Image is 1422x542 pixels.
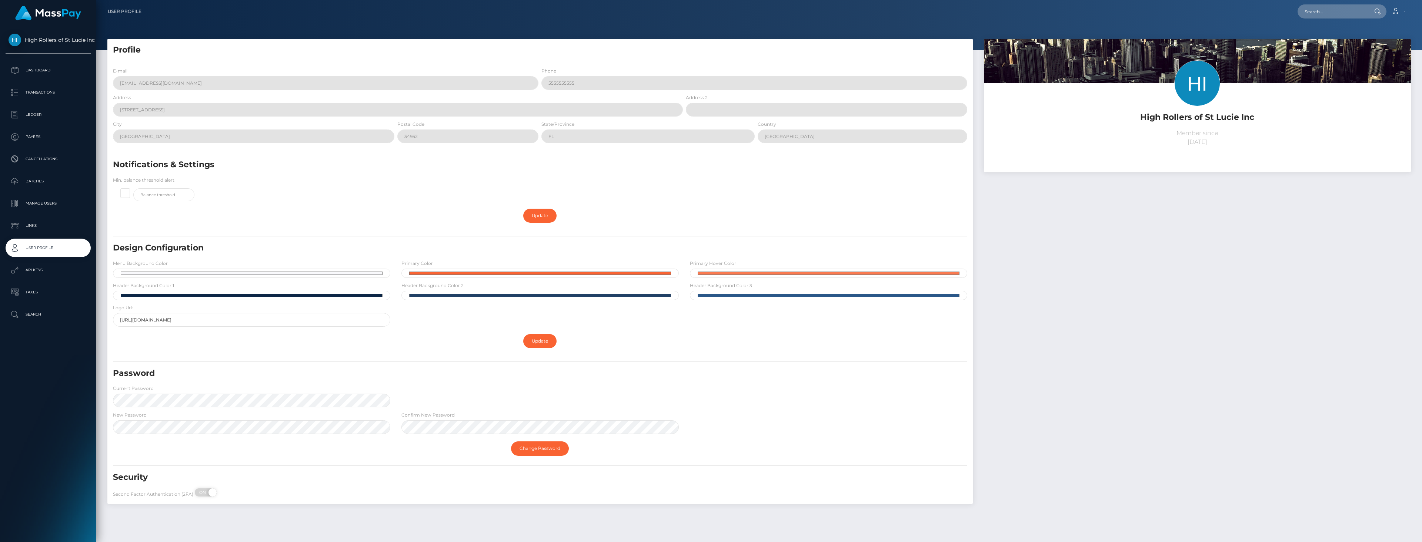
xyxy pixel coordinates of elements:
h5: Password [113,368,827,379]
p: API Keys [9,265,88,276]
a: Batches [6,172,91,191]
a: Change Password [511,441,569,455]
a: Update [523,209,557,223]
label: Address 2 [686,94,708,101]
h5: Security [113,472,827,483]
p: Taxes [9,287,88,298]
label: City [113,121,122,128]
p: Batches [9,176,88,187]
p: Links [9,220,88,231]
label: Confirm New Password [401,412,455,418]
label: Current Password [113,385,154,392]
img: High Rollers of St Lucie Inc [9,34,21,46]
label: Address [113,94,131,101]
a: Cancellations [6,150,91,168]
a: Ledger [6,105,91,124]
label: Postal Code [397,121,424,128]
p: Manage Users [9,198,88,209]
input: Search... [1298,4,1367,18]
a: User Profile [108,4,141,19]
p: Search [9,309,88,320]
a: Payees [6,128,91,146]
span: High Rollers of St Lucie Inc [6,37,91,43]
label: Header Background Color 2 [401,282,464,289]
a: Taxes [6,283,91,302]
a: Search [6,305,91,324]
p: Member since [DATE] [989,129,1405,147]
p: Ledger [9,109,88,120]
h5: Notifications & Settings [113,159,827,171]
p: Payees [9,131,88,142]
label: Phone [541,68,556,74]
label: Logo Url: [113,304,133,311]
h5: Design Configuration [113,242,827,254]
a: Dashboard [6,61,91,80]
label: Header Background Color 1 [113,282,174,289]
a: Manage Users [6,194,91,213]
label: Primary Color [401,260,433,267]
label: Second Factor Authentication (2FA) [113,491,193,498]
a: Update [523,334,557,348]
label: Menu Background Color [113,260,168,267]
img: ... [984,39,1411,323]
a: Links [6,216,91,235]
p: Cancellations [9,154,88,165]
label: New Password [113,412,147,418]
a: Transactions [6,83,91,102]
label: State/Province [541,121,574,128]
p: Dashboard [9,65,88,76]
p: Transactions [9,87,88,98]
span: ON [194,488,213,496]
p: User Profile [9,242,88,253]
label: Primary Hover Color [690,260,736,267]
img: MassPay Logo [15,6,81,20]
h5: Profile [113,44,967,56]
h5: High Rollers of St Lucie Inc [989,112,1405,123]
label: Header Background Color 3 [690,282,752,289]
a: API Keys [6,261,91,279]
label: Min. balance threshold alert [113,177,174,184]
a: User Profile [6,239,91,257]
label: E-mail [113,68,127,74]
label: Country [758,121,776,128]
